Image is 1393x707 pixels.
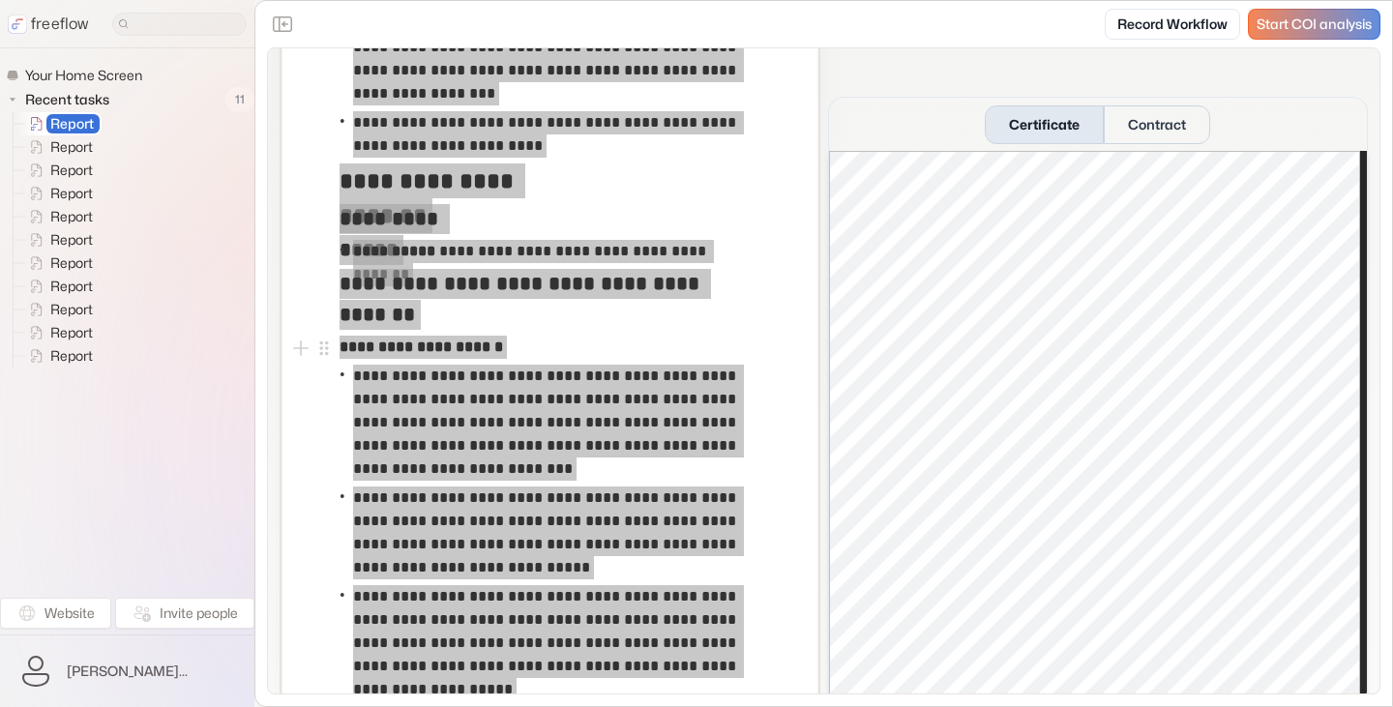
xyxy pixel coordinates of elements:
[21,66,148,85] span: Your Home Screen
[14,344,101,368] a: Report
[267,9,298,40] button: Close the sidebar
[14,182,101,205] a: Report
[46,161,99,180] span: Report
[829,151,1368,697] iframe: Certificate
[46,300,99,319] span: Report
[6,64,150,87] a: Your Home Screen
[1257,16,1372,33] span: Start COI analysis
[6,88,117,111] button: Recent tasks
[46,253,99,273] span: Report
[14,275,101,298] a: Report
[985,105,1104,144] button: Certificate
[46,184,99,203] span: Report
[8,13,89,36] a: freeflow
[46,114,100,133] span: Report
[14,159,101,182] a: Report
[46,207,99,226] span: Report
[289,337,312,360] button: Add block
[14,205,101,228] a: Report
[14,298,101,321] a: Report
[46,230,99,250] span: Report
[14,228,101,251] a: Report
[46,137,99,157] span: Report
[115,598,254,629] button: Invite people
[46,277,99,296] span: Report
[1248,9,1380,40] a: Start COI analysis
[46,323,99,342] span: Report
[67,662,238,681] span: [PERSON_NAME][EMAIL_ADDRESS][DOMAIN_NAME]
[12,647,243,695] button: [PERSON_NAME][EMAIL_ADDRESS][DOMAIN_NAME]
[14,135,101,159] a: Report
[1105,9,1240,40] a: Record Workflow
[14,112,102,135] a: Report
[14,321,101,344] a: Report
[1104,105,1210,144] button: Contract
[46,346,99,366] span: Report
[31,13,89,36] p: freeflow
[225,87,254,112] span: 11
[312,337,336,360] button: Open block menu
[21,90,115,109] span: Recent tasks
[14,251,101,275] a: Report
